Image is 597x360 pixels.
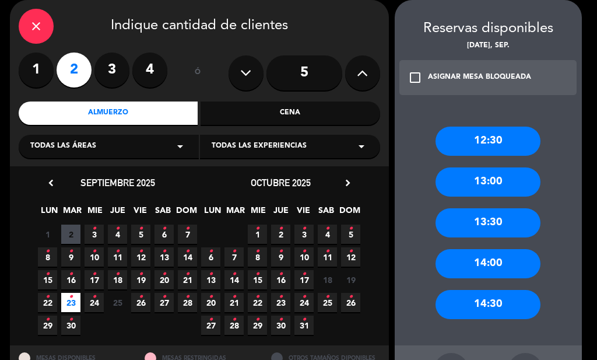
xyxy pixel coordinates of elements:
span: 20 [201,293,220,312]
i: • [209,265,213,284]
span: 15 [248,270,267,289]
span: SAB [153,204,173,223]
span: 5 [131,225,150,244]
span: 9 [271,247,290,267]
span: octubre 2025 [251,177,311,188]
span: 17 [294,270,314,289]
i: • [349,288,353,306]
span: 11 [318,247,337,267]
span: 27 [154,293,174,312]
span: 25 [108,293,127,312]
i: arrow_drop_down [354,139,368,153]
span: 1 [38,225,57,244]
span: 22 [248,293,267,312]
i: • [162,288,166,306]
span: 2 [61,225,80,244]
i: • [115,242,120,261]
div: [DATE], sep. [395,40,582,52]
span: 25 [318,293,337,312]
span: 9 [61,247,80,267]
div: Indique cantidad de clientes [19,9,380,44]
span: 21 [178,270,197,289]
span: 22 [38,293,57,312]
span: 6 [201,247,220,267]
span: VIE [131,204,150,223]
i: • [209,310,213,329]
i: • [92,242,96,261]
label: 3 [94,53,129,88]
i: • [232,242,236,261]
span: 6 [154,225,174,244]
span: 27 [201,316,220,335]
i: • [45,310,50,329]
span: 13 [201,270,220,289]
span: 31 [294,316,314,335]
i: • [209,288,213,306]
i: • [302,288,306,306]
span: 28 [224,316,244,335]
i: • [255,242,259,261]
i: • [185,265,189,284]
i: • [325,288,329,306]
i: • [279,265,283,284]
span: septiembre 2025 [80,177,155,188]
span: 8 [248,247,267,267]
i: • [185,219,189,238]
i: • [232,288,236,306]
span: 10 [294,247,314,267]
div: 13:30 [436,208,540,237]
div: 14:30 [436,290,540,319]
i: • [279,242,283,261]
i: • [69,265,73,284]
span: DOM [176,204,195,223]
div: 14:00 [436,249,540,278]
span: 23 [271,293,290,312]
i: • [69,310,73,329]
span: 3 [85,225,104,244]
span: 24 [294,293,314,312]
i: • [255,288,259,306]
span: MIE [248,204,268,223]
i: • [139,288,143,306]
i: • [115,219,120,238]
i: • [45,242,50,261]
i: close [29,19,43,33]
label: 1 [19,53,54,88]
i: • [302,219,306,238]
span: 4 [108,225,127,244]
i: • [232,265,236,284]
i: • [115,265,120,284]
div: 12:30 [436,127,540,156]
span: MAR [62,204,82,223]
span: 4 [318,225,337,244]
span: MAR [226,204,245,223]
div: 13:00 [436,167,540,197]
span: 5 [341,225,360,244]
span: 7 [224,247,244,267]
span: 3 [294,225,314,244]
span: 16 [271,270,290,289]
i: • [185,242,189,261]
label: 4 [132,53,167,88]
span: 18 [318,270,337,289]
i: arrow_drop_down [173,139,187,153]
span: LUN [203,204,222,223]
div: Cena [201,102,380,125]
span: 1 [248,225,267,244]
i: • [279,310,283,329]
i: • [162,265,166,284]
span: 11 [108,247,127,267]
i: • [209,242,213,261]
span: 2 [271,225,290,244]
span: 21 [224,293,244,312]
span: 19 [131,270,150,289]
span: Todas las áreas [30,141,96,152]
span: LUN [40,204,59,223]
i: • [45,265,50,284]
i: chevron_left [45,177,57,189]
i: • [45,288,50,306]
i: • [279,219,283,238]
i: • [325,242,329,261]
div: Reservas disponibles [395,18,582,40]
span: 26 [341,293,360,312]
